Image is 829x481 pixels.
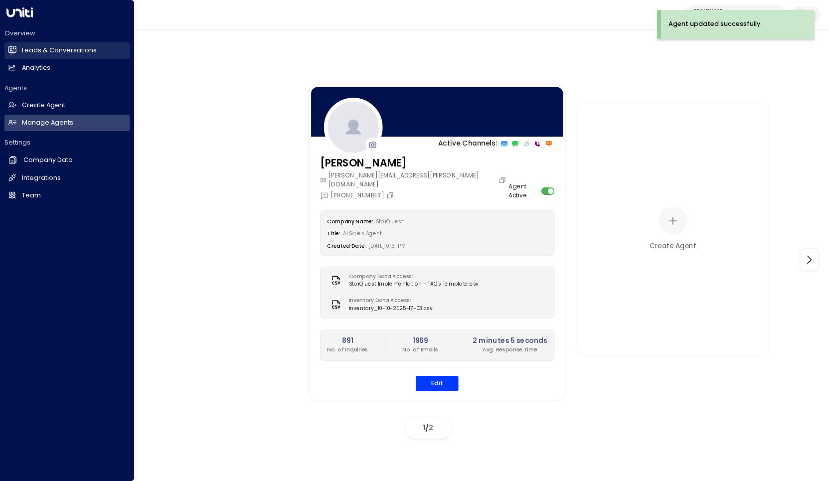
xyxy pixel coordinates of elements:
label: Inventory Data Access: [349,297,429,305]
h2: Agents [4,84,130,93]
h2: 1969 [402,336,438,346]
label: Company Name: [327,218,373,225]
div: [PHONE_NUMBER] [320,191,396,200]
label: Company Data Access: [349,273,475,281]
div: Agent updated successfully. [668,19,762,29]
span: AI Sales Agent [343,230,382,237]
a: Team [4,187,130,204]
span: inventory_10-10-2025-17-03.csv [349,305,433,313]
div: Create Agent [650,241,696,251]
h2: 891 [327,336,368,346]
h2: Company Data [23,156,73,165]
span: [DATE] 01:31 PM [368,242,406,249]
button: StorQuest95e12634-a2b0-4ea9-845a-0bcfa50e2d19 [684,5,787,24]
a: Create Agent [4,97,130,114]
div: / [406,418,451,438]
p: Avg. Response Time [473,346,547,354]
h3: [PERSON_NAME] [320,156,508,171]
label: Agent Active [508,182,538,200]
button: Edit [416,376,459,391]
label: Title: [327,230,340,237]
h2: Analytics [22,63,50,73]
div: [PERSON_NAME][EMAIL_ADDRESS][PERSON_NAME][DOMAIN_NAME] [320,171,508,189]
p: Active Channels: [438,139,497,150]
a: Integrations [4,170,130,186]
a: Company Data [4,152,130,168]
p: No. of Inquiries [327,346,368,354]
span: 1 [423,423,425,433]
h2: Integrations [22,173,61,183]
h2: 2 minutes 5 seconds [473,336,547,346]
button: Copy [499,176,508,184]
h2: Overview [4,29,130,38]
span: StorQuest [376,218,403,225]
span: StorQuest Implementation - FAQs Template.csv [349,281,479,289]
h2: Leads & Conversations [22,46,97,55]
label: Created Date: [327,242,366,249]
a: Manage Agents [4,115,130,131]
h2: Team [22,191,41,200]
button: Copy [386,192,396,199]
h2: Settings [4,138,130,147]
a: Analytics [4,60,130,76]
p: StorQuest [693,8,768,14]
p: No. of Emails [402,346,438,354]
a: Leads & Conversations [4,42,130,59]
span: 2 [429,423,433,433]
h2: Create Agent [22,101,65,110]
h2: Manage Agents [22,118,73,128]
